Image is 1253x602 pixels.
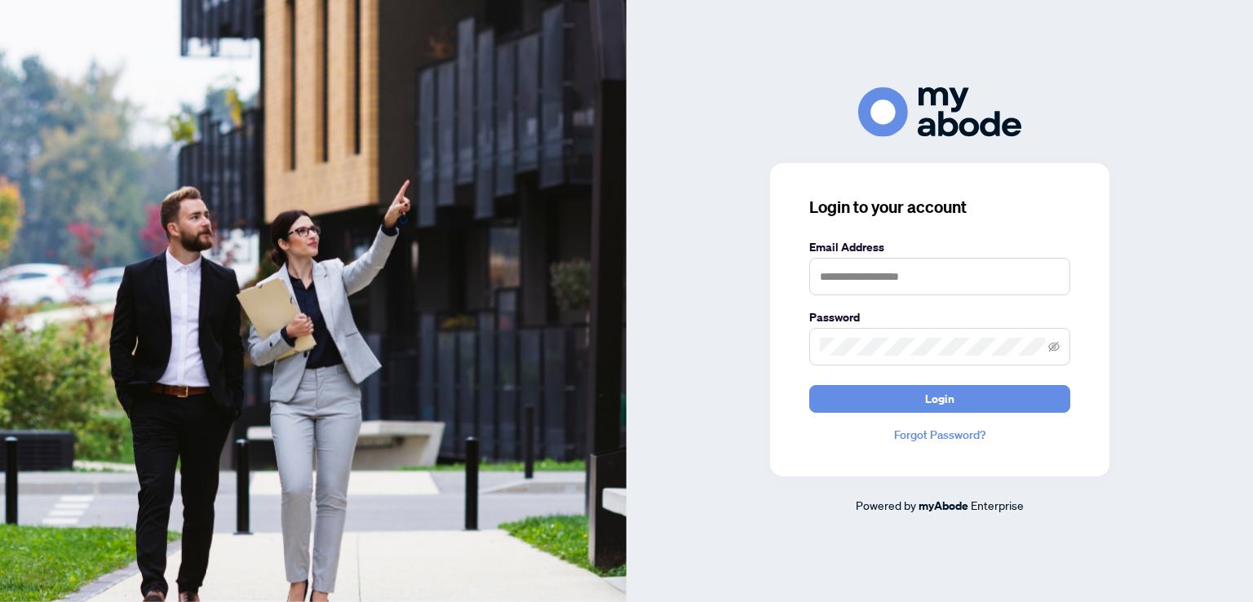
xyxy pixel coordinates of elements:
a: Forgot Password? [809,426,1070,444]
span: eye-invisible [1048,341,1060,352]
a: myAbode [919,497,968,515]
span: Login [925,386,954,412]
span: Powered by [856,498,916,512]
label: Email Address [809,238,1070,256]
h3: Login to your account [809,196,1070,219]
label: Password [809,308,1070,326]
button: Login [809,385,1070,413]
img: ma-logo [858,87,1021,137]
span: Enterprise [971,498,1024,512]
